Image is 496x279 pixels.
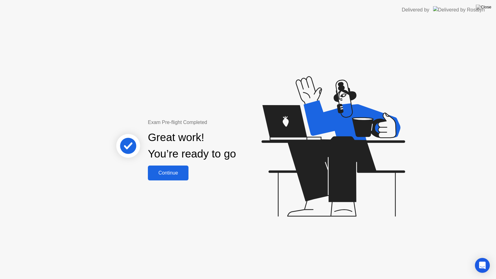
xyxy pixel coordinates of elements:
[475,258,490,273] div: Open Intercom Messenger
[150,170,187,176] div: Continue
[433,6,485,13] img: Delivered by Rosalyn
[148,119,276,126] div: Exam Pre-flight Completed
[148,129,236,162] div: Great work! You’re ready to go
[402,6,429,14] div: Delivered by
[476,5,491,10] img: Close
[148,166,188,180] button: Continue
